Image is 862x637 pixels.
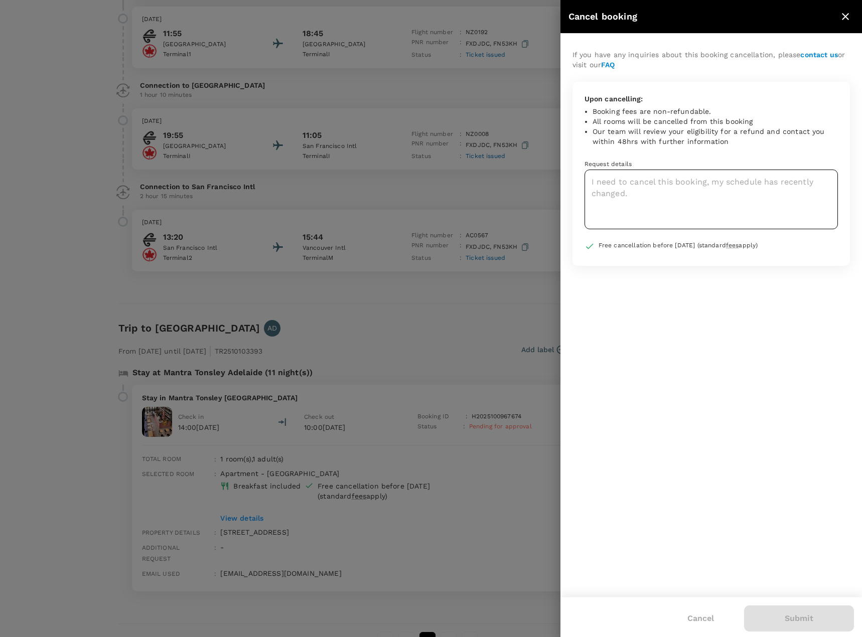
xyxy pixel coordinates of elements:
[601,61,615,69] a: FAQ
[837,8,854,25] button: close
[585,94,838,104] p: Upon cancelling:
[585,161,632,168] span: Request details
[673,606,728,631] button: Cancel
[593,126,838,146] li: Our team will review your eligibility for a refund and contact you within 48hrs with further info...
[568,10,837,24] div: Cancel booking
[593,106,838,116] li: Booking fees are non-refundable.
[800,51,838,59] a: contact us
[726,242,739,249] span: fees
[599,241,838,250] p: Free cancellation before [DATE] (standard apply)
[572,51,845,69] span: If you have any inquiries about this booking cancellation, please or visit our
[593,116,838,126] li: All rooms will be cancelled from this booking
